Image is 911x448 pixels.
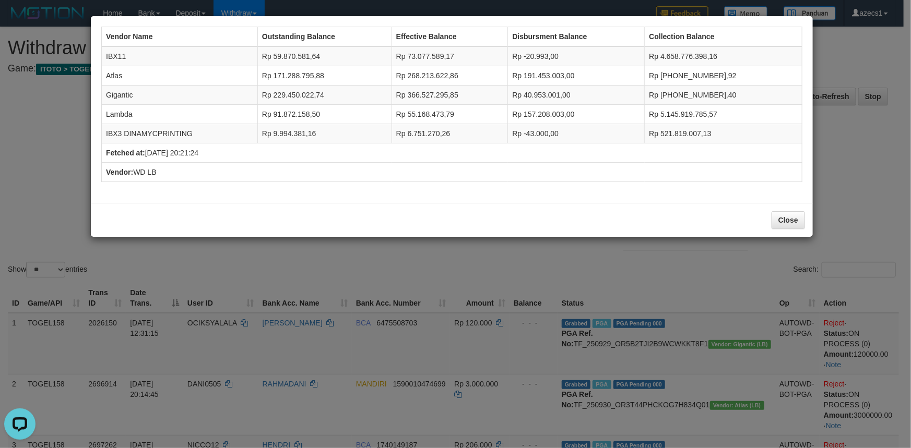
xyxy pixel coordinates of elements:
[508,105,645,124] td: Rp 157.208.003,00
[645,124,802,143] td: Rp 521.819.007,13
[392,86,508,105] td: Rp 366.527.295,85
[257,86,392,105] td: Rp 229.450.022,74
[772,211,805,229] button: Close
[392,105,508,124] td: Rp 55.168.473,79
[257,46,392,66] td: Rp 59.870.581,64
[392,46,508,66] td: Rp 73.077.589,17
[392,124,508,143] td: Rp 6.751.270,26
[102,27,258,47] th: Vendor Name
[257,27,392,47] th: Outstanding Balance
[102,124,258,143] td: IBX3 DINAMYCPRINTING
[106,149,145,157] b: Fetched at:
[645,27,802,47] th: Collection Balance
[102,46,258,66] td: IBX11
[508,66,645,86] td: Rp 191.453.003,00
[102,105,258,124] td: Lambda
[508,86,645,105] td: Rp 40.953.001,00
[106,168,133,176] b: Vendor:
[392,27,508,47] th: Effective Balance
[508,46,645,66] td: Rp -20.993,00
[508,27,645,47] th: Disbursment Balance
[645,105,802,124] td: Rp 5.145.919.785,57
[257,66,392,86] td: Rp 171.288.795,88
[645,86,802,105] td: Rp [PHONE_NUMBER],40
[102,66,258,86] td: Atlas
[102,163,802,182] td: WD LB
[102,86,258,105] td: Gigantic
[645,46,802,66] td: Rp 4.658.776.398,16
[102,143,802,163] td: [DATE] 20:21:24
[392,66,508,86] td: Rp 268.213.622,86
[257,105,392,124] td: Rp 91.872.158,50
[257,124,392,143] td: Rp 9.994.381,16
[645,66,802,86] td: Rp [PHONE_NUMBER],92
[508,124,645,143] td: Rp -43.000,00
[4,4,36,35] button: Open LiveChat chat widget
